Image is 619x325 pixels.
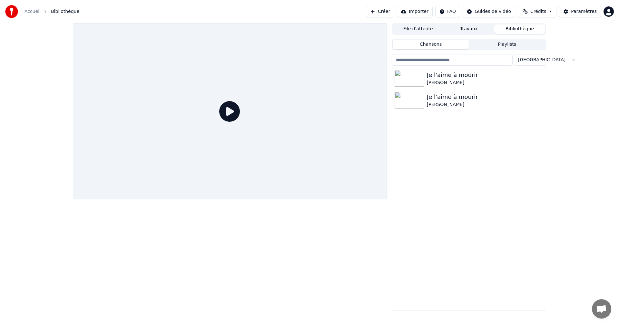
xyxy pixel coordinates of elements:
[427,80,543,86] div: [PERSON_NAME]
[51,8,79,15] span: Bibliothèque
[530,8,546,15] span: Crédits
[571,8,597,15] div: Paramètres
[435,6,460,17] button: FAQ
[5,5,18,18] img: youka
[559,6,601,17] button: Paramètres
[427,101,543,108] div: [PERSON_NAME]
[25,8,79,15] nav: breadcrumb
[427,71,543,80] div: Je l'aime à mourir
[549,8,552,15] span: 7
[518,6,556,17] button: Crédits7
[494,24,545,34] button: Bibliothèque
[427,92,543,101] div: Je l'aime à mourir
[444,24,495,34] button: Travaux
[393,24,444,34] button: File d'attente
[518,57,565,63] span: [GEOGRAPHIC_DATA]
[393,40,469,49] button: Chansons
[25,8,41,15] a: Accueil
[592,299,611,319] div: Ouvrir le chat
[397,6,433,17] button: Importer
[366,6,394,17] button: Créer
[469,40,545,49] button: Playlists
[463,6,515,17] button: Guides de vidéo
